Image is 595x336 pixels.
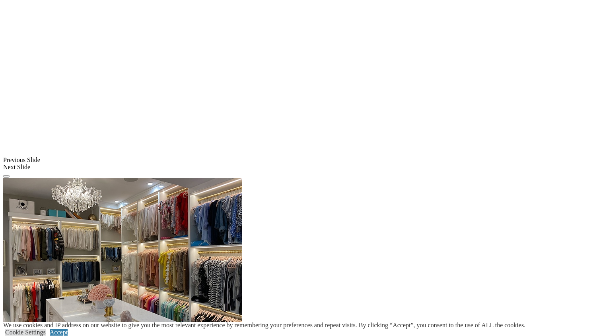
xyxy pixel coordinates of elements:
[5,329,46,336] a: Cookie Settings
[3,322,525,329] div: We use cookies and IP address on our website to give you the most relevant experience by remember...
[50,329,68,336] a: Accept
[3,164,592,171] div: Next Slide
[3,156,592,164] div: Previous Slide
[3,175,10,178] button: Click here to pause slide show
